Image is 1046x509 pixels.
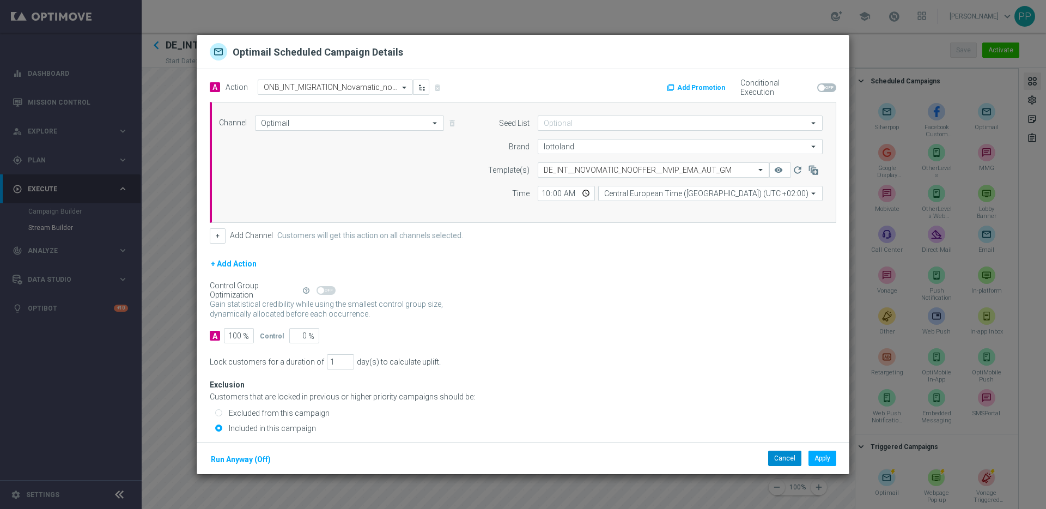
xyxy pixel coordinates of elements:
[210,392,836,402] div: Customers that are locked in previous or higher priority campaigns should be:
[230,231,273,240] label: Add Channel
[769,162,791,178] button: remove_red_eye
[808,140,819,154] i: arrow_drop_down
[499,119,530,128] label: Seed List
[666,82,729,94] button: Add Promotion
[210,453,272,466] button: Run Anyway (Off)
[226,423,316,433] label: Included in this campaign
[598,186,823,201] input: Select time zone
[219,118,247,128] label: Channel
[210,281,301,300] div: Control Group Optimization
[512,189,530,198] label: Time
[808,186,819,201] i: arrow_drop_down
[509,142,530,152] label: Brand
[210,357,324,367] div: Lock customers for a duration of
[791,162,807,178] button: refresh
[255,116,444,131] input: Select channel
[233,46,403,60] h2: Optimail Scheduled Campaign Details
[792,165,803,175] i: refresh
[357,357,441,367] div: day(s) to calculate uplift.
[210,228,226,244] button: +
[210,380,282,390] div: Exclusion
[808,451,836,466] button: Apply
[430,116,441,130] i: arrow_drop_down
[260,331,284,341] div: Control
[538,116,823,131] input: Optional
[210,82,220,92] span: A
[538,162,769,178] ng-select: DE_INT__NOVOMATIC_NOOFFER__NVIP_EMA_AUT_GM
[210,331,220,341] div: A
[226,83,248,92] label: Action
[302,287,310,294] i: help_outline
[277,231,463,240] label: Customers will get this action on all channels selected.
[301,284,317,296] button: help_outline
[538,139,823,154] input: Select
[740,78,813,97] label: Conditional Execution
[308,332,314,341] span: %
[258,80,413,95] ng-select: ONB_INT_MIGRATION_Novamatic_nooffer
[210,257,258,271] button: + Add Action
[808,116,819,130] i: arrow_drop_down
[243,332,249,341] span: %
[774,166,783,174] i: remove_red_eye
[488,166,530,175] label: Template(s)
[768,451,801,466] button: Cancel
[226,408,330,418] label: Excluded from this campaign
